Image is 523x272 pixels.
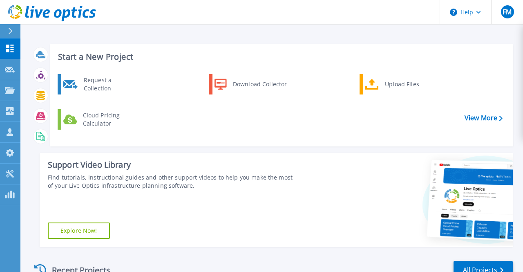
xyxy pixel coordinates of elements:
[80,76,139,92] div: Request a Collection
[48,173,294,190] div: Find tutorials, instructional guides and other support videos to help you make the most of your L...
[465,114,503,122] a: View More
[381,76,441,92] div: Upload Files
[503,9,512,15] span: FM
[79,111,139,128] div: Cloud Pricing Calculator
[48,223,110,239] a: Explore Now!
[58,52,502,61] h3: Start a New Project
[58,74,141,94] a: Request a Collection
[58,109,141,130] a: Cloud Pricing Calculator
[360,74,443,94] a: Upload Files
[48,160,294,170] div: Support Video Library
[229,76,291,92] div: Download Collector
[209,74,293,94] a: Download Collector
